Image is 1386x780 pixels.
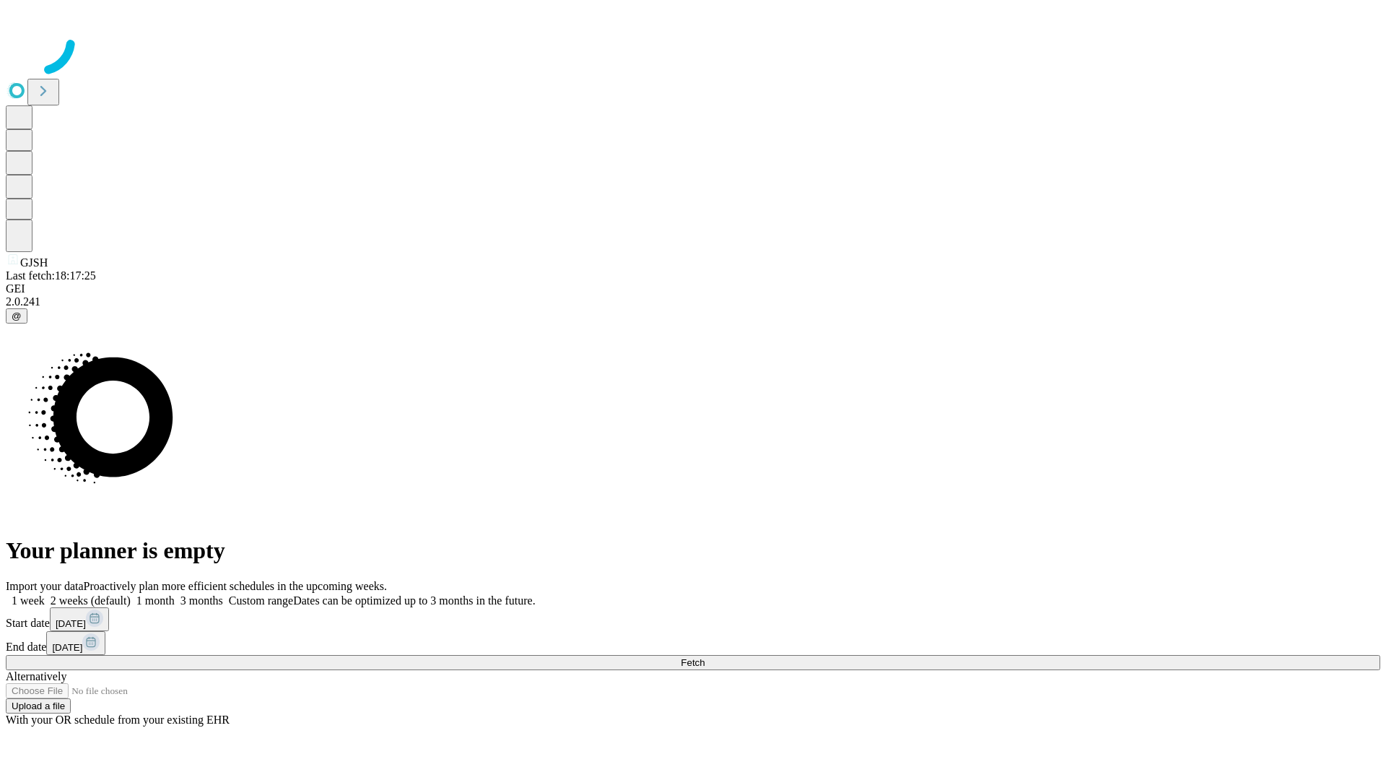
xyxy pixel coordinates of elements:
[12,311,22,321] span: @
[6,698,71,714] button: Upload a file
[6,282,1380,295] div: GEI
[6,580,84,592] span: Import your data
[56,618,86,629] span: [DATE]
[681,657,705,668] span: Fetch
[6,295,1380,308] div: 2.0.241
[180,594,223,607] span: 3 months
[6,607,1380,631] div: Start date
[136,594,175,607] span: 1 month
[6,308,27,324] button: @
[229,594,293,607] span: Custom range
[6,670,66,682] span: Alternatively
[12,594,45,607] span: 1 week
[6,714,230,726] span: With your OR schedule from your existing EHR
[46,631,105,655] button: [DATE]
[50,607,109,631] button: [DATE]
[84,580,387,592] span: Proactively plan more efficient schedules in the upcoming weeks.
[6,631,1380,655] div: End date
[52,642,82,653] span: [DATE]
[293,594,535,607] span: Dates can be optimized up to 3 months in the future.
[6,655,1380,670] button: Fetch
[6,269,96,282] span: Last fetch: 18:17:25
[20,256,48,269] span: GJSH
[6,537,1380,564] h1: Your planner is empty
[51,594,131,607] span: 2 weeks (default)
